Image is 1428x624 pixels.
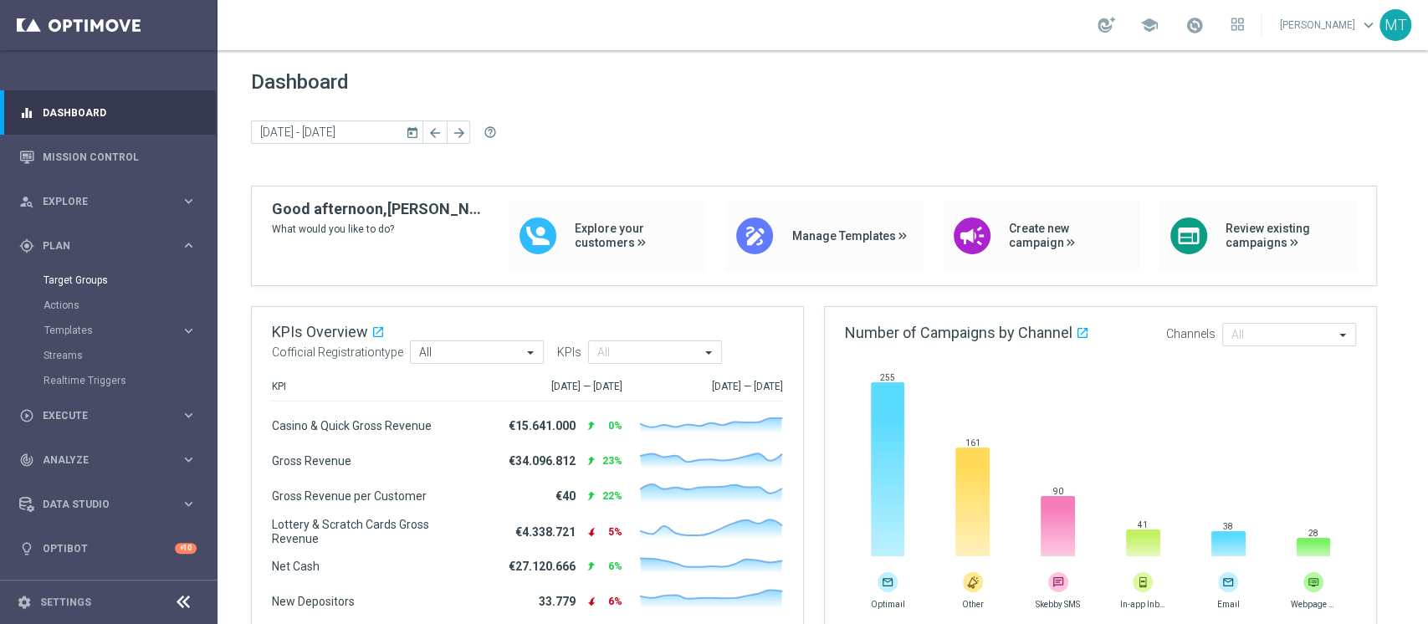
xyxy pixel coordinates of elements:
[19,135,197,179] div: Mission Control
[44,349,174,362] a: Streams
[181,238,197,253] i: keyboard_arrow_right
[19,194,34,209] i: person_search
[1278,13,1379,38] a: [PERSON_NAME]keyboard_arrow_down
[43,411,181,421] span: Execute
[19,105,34,120] i: equalizer
[1379,9,1411,41] div: MT
[19,194,181,209] div: Explore
[181,496,197,512] i: keyboard_arrow_right
[44,343,216,368] div: Streams
[44,325,164,335] span: Templates
[44,268,216,293] div: Target Groups
[18,453,197,467] button: track_changes Analyze keyboard_arrow_right
[43,197,181,207] span: Explore
[19,408,181,423] div: Execute
[18,106,197,120] button: equalizer Dashboard
[44,324,197,337] button: Templates keyboard_arrow_right
[43,135,197,179] a: Mission Control
[19,90,197,135] div: Dashboard
[175,543,197,554] div: +10
[18,195,197,208] button: person_search Explore keyboard_arrow_right
[18,542,197,555] button: lightbulb Optibot +10
[18,151,197,164] button: Mission Control
[44,293,216,318] div: Actions
[181,323,197,339] i: keyboard_arrow_right
[19,453,34,468] i: track_changes
[44,374,174,387] a: Realtime Triggers
[19,238,34,253] i: gps_fixed
[181,452,197,468] i: keyboard_arrow_right
[43,241,181,251] span: Plan
[181,407,197,423] i: keyboard_arrow_right
[19,238,181,253] div: Plan
[43,455,181,465] span: Analyze
[43,499,181,509] span: Data Studio
[44,325,181,335] div: Templates
[19,526,197,570] div: Optibot
[19,497,181,512] div: Data Studio
[181,193,197,209] i: keyboard_arrow_right
[44,274,174,287] a: Target Groups
[18,498,197,511] button: Data Studio keyboard_arrow_right
[17,595,32,610] i: settings
[44,299,174,312] a: Actions
[1140,16,1159,34] span: school
[19,408,34,423] i: play_circle_outline
[44,368,216,393] div: Realtime Triggers
[44,318,216,343] div: Templates
[18,239,197,253] button: gps_fixed Plan keyboard_arrow_right
[18,409,197,422] button: play_circle_outline Execute keyboard_arrow_right
[19,541,34,556] i: lightbulb
[19,453,181,468] div: Analyze
[1359,16,1378,34] span: keyboard_arrow_down
[40,597,91,607] a: Settings
[43,90,197,135] a: Dashboard
[43,526,175,570] a: Optibot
